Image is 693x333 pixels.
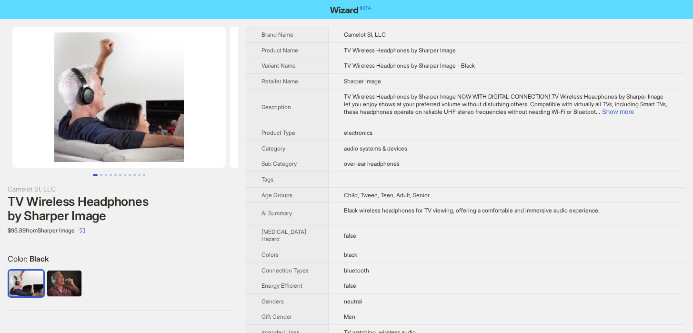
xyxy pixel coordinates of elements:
[261,103,291,111] span: Description
[344,62,475,69] span: TV Wireless Headphones by Sharper Image - Black
[9,270,43,295] label: available
[344,282,356,289] span: false
[344,145,407,152] span: audio systems & devices
[344,298,362,305] span: neutral
[80,228,85,233] span: select
[344,129,372,136] span: electronics
[93,174,98,176] button: Go to slide 1
[344,267,369,274] span: bluetooth
[261,298,284,305] span: Genders
[261,78,298,85] span: Retailer Name
[344,31,386,38] span: Camelot SI, LLC
[138,174,141,176] button: Go to slide 10
[344,313,355,320] span: Men
[261,228,306,243] span: [MEDICAL_DATA] Hazard
[110,174,112,176] button: Go to slide 4
[143,174,145,176] button: Go to slide 11
[344,47,456,54] span: TV Wireless Headphones by Sharper Image
[261,47,298,54] span: Product Name
[602,108,634,115] button: Expand
[47,270,81,295] label: available
[261,129,295,136] span: Product Type
[129,174,131,176] button: Go to slide 8
[261,251,279,258] span: Colors
[261,210,292,217] span: Ai Summary
[344,251,357,258] span: black
[261,313,292,320] span: Gift Gender
[261,192,292,199] span: Age Groups
[8,194,231,223] div: TV Wireless Headphones by Sharper Image
[596,108,600,115] span: ...
[261,282,302,289] span: Energy Efficient
[124,174,126,176] button: Go to slide 7
[344,192,430,199] span: Child, Tween, Teen, Adult, Senior
[12,27,226,168] img: TV Wireless Headphones by Sharper Image TV Wireless Headphones by Sharper Image - Black image 1
[344,78,381,85] span: Sharper Image
[344,93,670,115] div: TV Wireless Headphones by Sharper Image NOW WITH DIGITAL CONNECTION! TV Wireless Headphones by Sh...
[8,223,231,238] div: $95.99 from Sharper Image
[114,174,117,176] button: Go to slide 5
[344,93,667,115] span: TV Wireless Headphones by Sharper Image NOW WITH DIGITAL CONNECTION! TV Wireless Headphones by Sh...
[261,145,285,152] span: Category
[8,254,30,263] span: Color :
[105,174,107,176] button: Go to slide 3
[261,267,309,274] span: Connection Types
[119,174,121,176] button: Go to slide 6
[344,160,400,167] span: over-ear headphones
[47,271,81,296] img: Silver
[261,176,273,183] span: Tags
[344,207,670,214] div: Black wireless headphones for TV viewing, offering a comfortable and immersive audio experience.
[8,184,231,194] div: Camelot SI, LLC
[133,174,136,176] button: Go to slide 9
[100,174,102,176] button: Go to slide 2
[230,27,443,168] img: TV Wireless Headphones by Sharper Image TV Wireless Headphones by Sharper Image - Black image 2
[261,160,297,167] span: Sub Category
[344,232,356,239] span: false
[30,254,49,263] span: Black
[261,62,296,69] span: Variant Name
[9,271,43,296] img: Black
[261,31,293,38] span: Brand Name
